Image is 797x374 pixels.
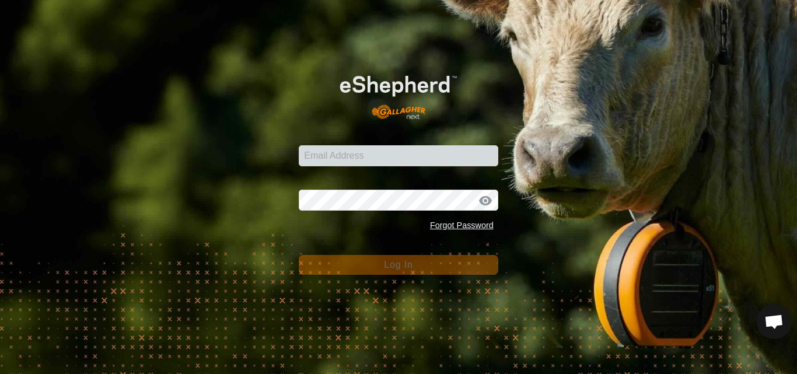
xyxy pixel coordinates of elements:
span: Log In [384,260,413,270]
div: Open chat [757,304,792,339]
img: E-shepherd Logo [319,59,478,127]
input: Email Address [299,145,498,166]
button: Log In [299,255,498,275]
a: Forgot Password [430,221,494,230]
